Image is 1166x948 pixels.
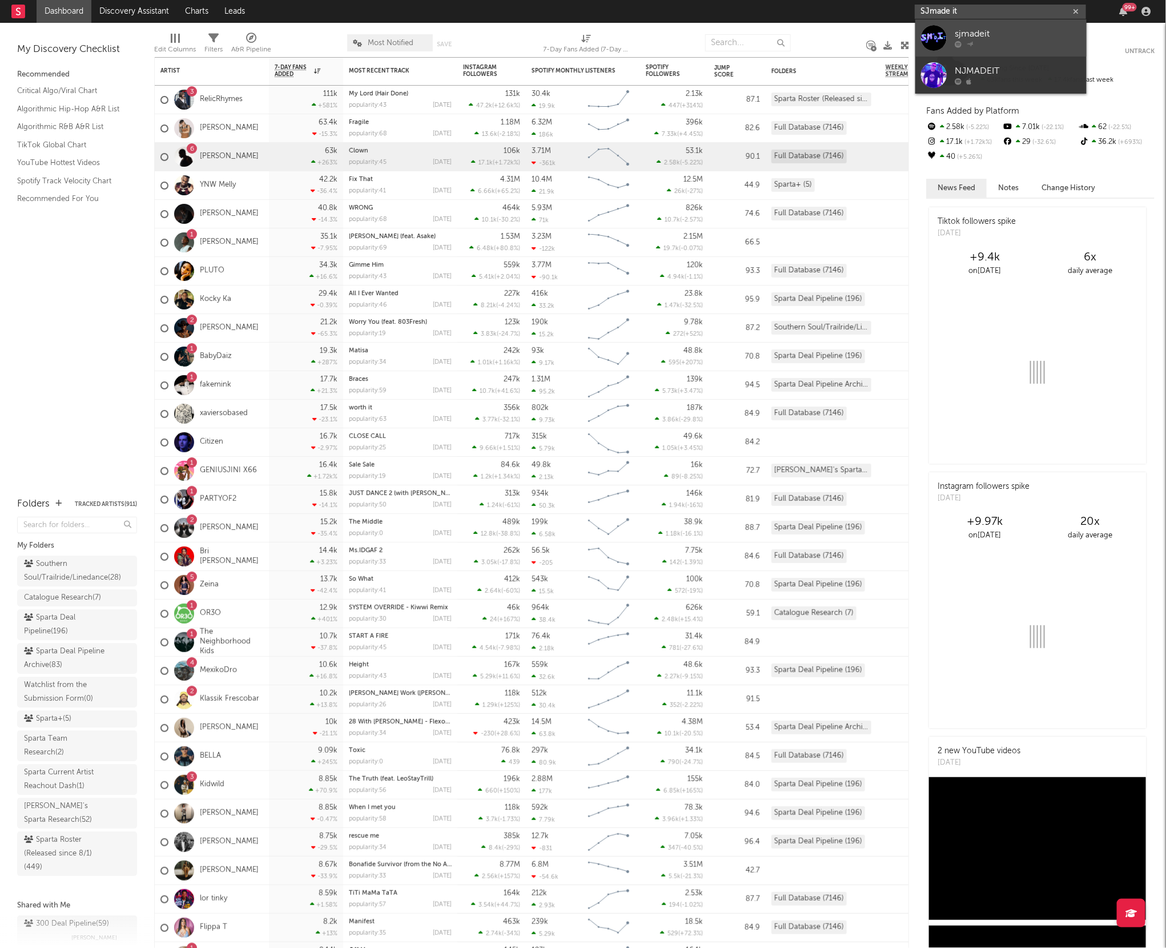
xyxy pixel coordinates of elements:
a: The Truth (feat. LeoStayTrill) [349,776,433,782]
div: 66.5 [714,236,760,250]
a: Recommended For You [17,192,126,205]
span: -32.6 % [1031,139,1056,146]
div: 34.3k [319,262,337,269]
a: Sparta Deal Pipeline Archive(83) [17,643,137,674]
a: Citizen [200,437,223,447]
div: 21.9k [532,188,554,195]
svg: Chart title [583,171,634,200]
span: +2.04 % [496,274,518,280]
div: ( ) [469,102,520,109]
a: [PERSON_NAME] [200,152,259,162]
div: Filters [204,43,223,57]
div: My Discovery Checklist [17,43,137,57]
a: BabyDaiz [200,352,232,361]
a: TiTi MaMa TaTA [349,890,397,897]
div: Fix That [349,176,452,183]
span: Most Notified [368,39,413,47]
div: [DATE] [433,245,452,251]
a: Zeina [200,580,219,590]
span: 1.47k [665,303,680,309]
div: 4.31M [500,176,520,183]
div: -90.1k [532,274,558,281]
span: -22.1 % [1040,124,1064,131]
div: +581 % [312,102,337,109]
span: 7.33k [662,131,677,138]
a: Spotify Track Velocity Chart [17,175,126,187]
a: [PERSON_NAME] [200,837,259,847]
div: [DATE] [938,228,1016,239]
span: -5.22 % [682,160,701,166]
div: 10.4M [532,176,552,183]
div: Sparta Deal Pipeline Archive ( 83 ) [24,645,104,672]
div: 17.1k [926,135,1002,150]
a: sjmadeit [915,19,1087,57]
span: -5.22 % [964,124,989,131]
div: Filters [204,29,223,62]
span: Fans Added by Platform [926,107,1019,115]
div: 40.8k [318,204,337,212]
div: -14.3 % [312,216,337,223]
div: Sparta Team Research ( 2 ) [24,732,104,760]
a: xaviersobased [200,409,248,419]
div: ( ) [667,187,703,195]
a: Algorithmic Hip-Hop A&R List [17,103,126,115]
a: Kidwild [200,780,224,790]
a: Sale Sale [349,462,375,468]
div: All I Ever Wanted [349,291,452,297]
a: Flippa T [200,923,227,933]
a: Catalogue Research(7) [17,589,137,606]
span: +12.6k % [494,103,518,109]
div: Sparta Roster (Released since 8/1) ( 449 ) [24,833,104,874]
div: ( ) [657,302,703,309]
div: popularity: 43 [349,102,387,109]
div: My Lord (Hair Done) [349,91,452,97]
svg: Chart title [583,143,634,171]
div: Tiktok followers spike [938,216,1016,228]
div: 227k [504,290,520,298]
div: [DATE] [433,102,452,109]
a: Sparta Current Artist Reachout Dash(1) [17,764,137,795]
span: 6.48k [477,246,494,252]
a: Ms.IDGAF 2 [349,548,383,554]
div: -65.3 % [311,330,337,338]
div: Gimme Him [349,262,452,268]
svg: Chart title [583,314,634,343]
a: NJMADEIT [915,57,1087,94]
div: [DATE] [433,159,452,166]
div: ( ) [471,187,520,195]
input: Search... [705,34,791,51]
span: 8.21k [481,303,496,309]
div: A&R Pipeline [231,29,271,62]
a: fakemink [200,380,231,390]
div: 62 [1079,120,1155,135]
div: Sparta Deal Pipeline ( 196 ) [24,611,104,638]
a: RelicRhymes [200,95,243,105]
div: 3.23M [532,233,552,240]
div: 74.6 [714,207,760,221]
div: popularity: 41 [349,188,386,194]
a: JUST DANCE 2 (with [PERSON_NAME] and SWIM) [349,491,493,497]
div: Watchlist from the Submission Form ( 0 ) [24,678,104,706]
div: 29.4k [319,290,337,298]
div: 111k [323,90,337,98]
div: 42.2k [319,176,337,183]
div: 396k [686,119,703,126]
div: 53.1k [686,147,703,155]
div: [DATE] [433,216,452,223]
a: [PERSON_NAME] [200,323,259,333]
div: 123k [505,319,520,326]
a: Fragile [349,119,369,126]
a: 300 Deal Pipeline(59)[PERSON_NAME] [17,915,137,946]
span: 6.66k [478,188,495,195]
a: [PERSON_NAME] [200,723,259,733]
div: Clown [349,148,452,154]
a: MexikoDro [200,666,237,676]
div: Sparta Current Artist Reachout Dash ( 1 ) [24,766,104,793]
span: +693 % [1117,139,1143,146]
div: 826k [686,204,703,212]
div: 2.13k [686,90,703,98]
a: Worry You (feat. 803Fresh) [349,319,427,326]
a: Klassik Frescobar [200,694,259,704]
a: 28 With [PERSON_NAME] - Flexondatrack and [PERSON_NAME] Remix [349,719,556,725]
div: Full Database (7146) [771,207,847,220]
